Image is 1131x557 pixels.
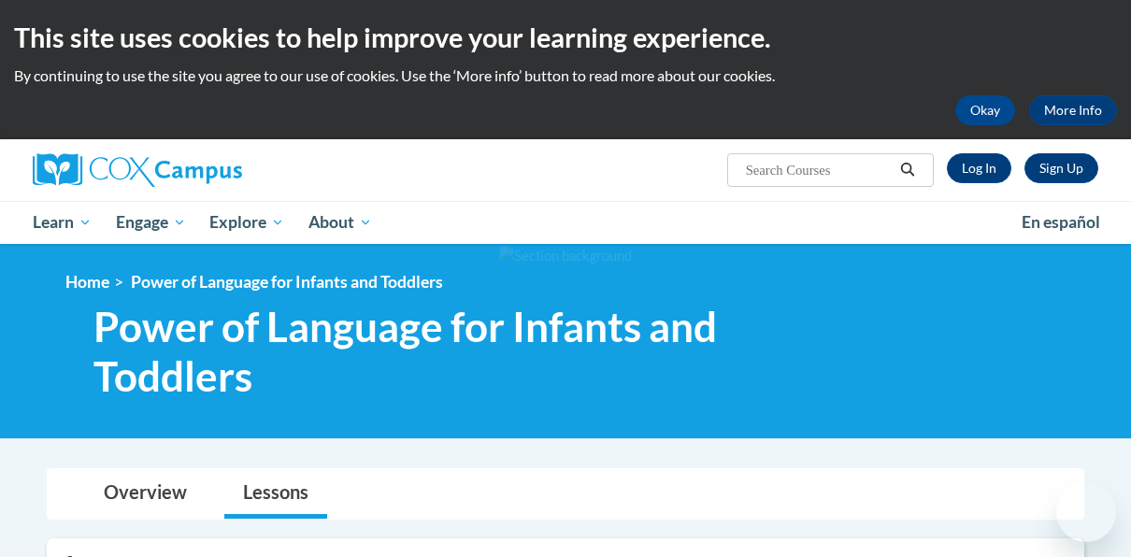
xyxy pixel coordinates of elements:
a: Learn [21,201,104,244]
button: Okay [955,95,1015,125]
span: Power of Language for Infants and Toddlers [131,272,443,292]
a: Explore [197,201,296,244]
a: Overview [85,469,206,519]
img: Section background [499,246,632,266]
a: More Info [1029,95,1117,125]
a: Register [1024,153,1098,183]
h2: This site uses cookies to help improve your learning experience. [14,19,1117,56]
a: En español [1009,203,1112,242]
span: Engage [116,211,186,234]
p: By continuing to use the site you agree to our use of cookies. Use the ‘More info’ button to read... [14,65,1117,86]
a: About [296,201,384,244]
iframe: Button to launch messaging window [1056,482,1116,542]
button: Search [894,159,922,181]
span: Learn [33,211,92,234]
img: Cox Campus [33,153,242,187]
input: Search Courses [744,159,894,181]
span: Explore [209,211,284,234]
div: Main menu [19,201,1112,244]
a: Lessons [224,469,327,519]
a: Home [65,272,109,292]
span: Power of Language for Infants and Toddlers [93,302,865,401]
a: Engage [104,201,198,244]
span: En español [1022,212,1100,232]
span: About [308,211,372,234]
a: Log In [947,153,1011,183]
a: Cox Campus [33,153,369,187]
